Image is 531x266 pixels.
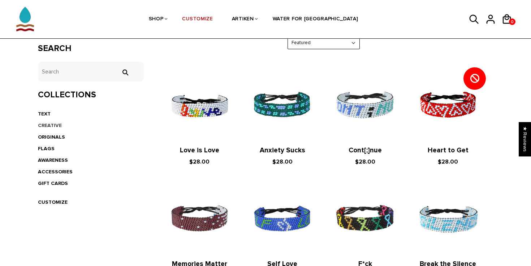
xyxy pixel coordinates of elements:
[149,0,164,39] a: SHOP
[272,158,293,165] span: $28.00
[273,0,358,39] a: WATER FOR [GEOGRAPHIC_DATA]
[509,17,515,26] span: 0
[38,145,55,152] a: FLAGS
[38,62,144,82] input: Search
[349,146,382,155] a: Cont[;]nue
[428,146,469,155] a: Heart to Get
[38,180,68,186] a: GIFT CARDS
[438,158,458,165] span: $28.00
[38,111,51,117] a: TEXT
[189,158,210,165] span: $28.00
[38,134,65,140] a: ORIGINALS
[355,158,375,165] span: $28.00
[180,146,219,155] a: Love is Love
[38,199,68,205] a: CUSTOMIZE
[519,122,531,156] div: Click to open Judge.me floating reviews tab
[38,157,68,163] a: AWARENESS
[260,146,305,155] a: Anxiety Sucks
[38,169,73,175] a: ACCESSORIES
[232,0,254,39] a: ARTIKEN
[38,43,144,54] h3: Search
[118,69,132,76] input: Search
[38,122,62,128] a: CREATIVE
[182,0,213,39] a: CUSTOMIZE
[509,18,515,25] a: 0
[38,90,144,100] h3: Collections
